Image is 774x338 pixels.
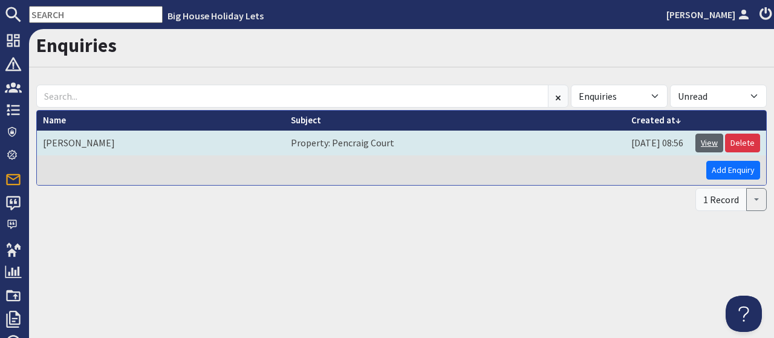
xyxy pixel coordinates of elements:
a: Created at [631,114,681,126]
iframe: Toggle Customer Support [726,296,762,332]
td: Property: Pencraig Court [285,131,625,155]
input: SEARCH [29,6,163,23]
a: Name [43,114,66,126]
a: [PERSON_NAME] [666,7,752,22]
a: Subject [291,114,321,126]
a: View [695,134,723,152]
input: Search... [36,85,548,108]
a: Enquiries [36,33,117,57]
a: Add Enquiry [706,161,760,180]
a: Big House Holiday Lets [167,10,264,22]
td: [DATE] 08:56 [625,131,689,155]
a: Delete [725,134,760,152]
div: 1 Record [695,188,747,211]
td: [PERSON_NAME] [37,131,285,155]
